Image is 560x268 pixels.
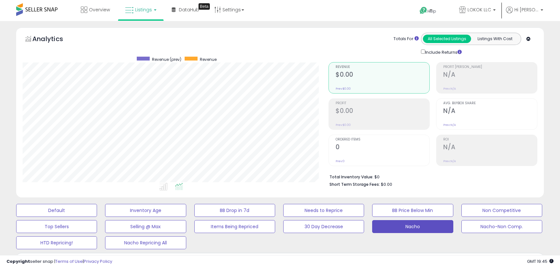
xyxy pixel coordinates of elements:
div: Totals For [393,36,419,42]
button: Nacho Repricing All [105,236,186,249]
div: seller snap | | [6,259,112,265]
h2: N/A [443,71,537,80]
span: 2025-09-14 19:45 GMT [527,258,554,264]
span: ROI [443,138,537,141]
a: Hi [PERSON_NAME] [506,6,543,21]
span: Revenue [200,57,217,62]
li: $0 [329,173,533,180]
small: Prev: N/A [443,87,456,91]
button: Nacho [372,220,453,233]
h5: Analytics [32,34,76,45]
a: Help [415,2,449,21]
a: Terms of Use [55,258,83,264]
i: Get Help [419,6,427,15]
button: BB Price Below Min [372,204,453,217]
div: Include Returns [416,48,469,56]
button: Top Sellers [16,220,97,233]
button: Default [16,204,97,217]
span: $0.00 [381,181,392,187]
b: Short Term Storage Fees: [329,182,380,187]
span: Revenue [336,65,429,69]
span: Hi [PERSON_NAME] [514,6,539,13]
div: Tooltip anchor [199,3,210,10]
button: Non Competitive [461,204,542,217]
h2: 0 [336,143,429,152]
button: Items Being Repriced [194,220,275,233]
button: Selling @ Max [105,220,186,233]
button: All Selected Listings [423,35,471,43]
button: HTD Repricing! [16,236,97,249]
span: Profit [PERSON_NAME] [443,65,537,69]
h2: N/A [443,143,537,152]
span: Listings [135,6,152,13]
button: Needs to Reprice [283,204,364,217]
span: Ordered Items [336,138,429,141]
b: Total Inventory Value: [329,174,373,180]
span: Help [427,8,436,14]
h2: $0.00 [336,71,429,80]
span: DataHub [179,6,199,13]
button: Inventory Age [105,204,186,217]
span: Profit [336,102,429,105]
span: Avg. Buybox Share [443,102,537,105]
span: Revenue (prev) [152,57,181,62]
h2: N/A [443,107,537,116]
small: Prev: $0.00 [336,87,351,91]
button: 30 Day Decrease [283,220,364,233]
small: Prev: $0.00 [336,123,351,127]
h2: $0.00 [336,107,429,116]
small: Prev: N/A [443,159,456,163]
span: Overview [89,6,110,13]
span: LOKOK LLC [468,6,491,13]
button: BB Drop in 7d [194,204,275,217]
small: Prev: 0 [336,159,345,163]
button: Nacho-Non Comp. [461,220,542,233]
small: Prev: N/A [443,123,456,127]
strong: Copyright [6,258,30,264]
a: Privacy Policy [84,258,112,264]
button: Listings With Cost [471,35,519,43]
